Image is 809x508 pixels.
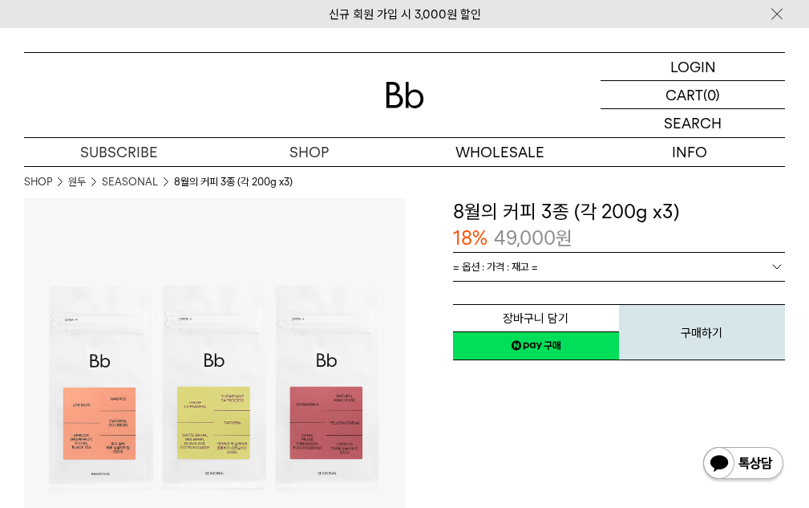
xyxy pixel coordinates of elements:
img: 로고 [386,82,424,108]
a: 신규 회원 가입 시 3,000원 할인 [329,7,481,22]
p: (0) [703,81,720,108]
p: 49,000 [494,225,572,252]
p: WHOLESALE [405,138,595,166]
p: INFO [595,138,785,166]
img: 카카오톡 채널 1:1 채팅 버튼 [702,445,785,484]
a: 새창 [453,331,619,360]
button: 구매하기 [619,304,785,360]
button: 장바구니 담기 [453,304,619,332]
a: SEASONAL [102,174,158,190]
a: SUBSCRIBE [24,138,214,166]
p: CART [665,81,703,108]
a: SHOP [24,174,52,190]
a: SHOP [214,138,404,166]
p: LOGIN [670,53,716,80]
h3: 8월의 커피 3종 (각 200g x3) [453,198,786,226]
p: SEARCH [664,109,722,137]
a: LOGIN [601,53,785,81]
a: 원두 [68,174,86,190]
li: 8월의 커피 3종 (각 200g x3) [174,174,293,190]
a: CART (0) [601,81,785,109]
span: 원 [556,226,572,250]
p: 18% [453,225,487,252]
span: = 옵션 : 가격 : 재고 = [453,253,538,281]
